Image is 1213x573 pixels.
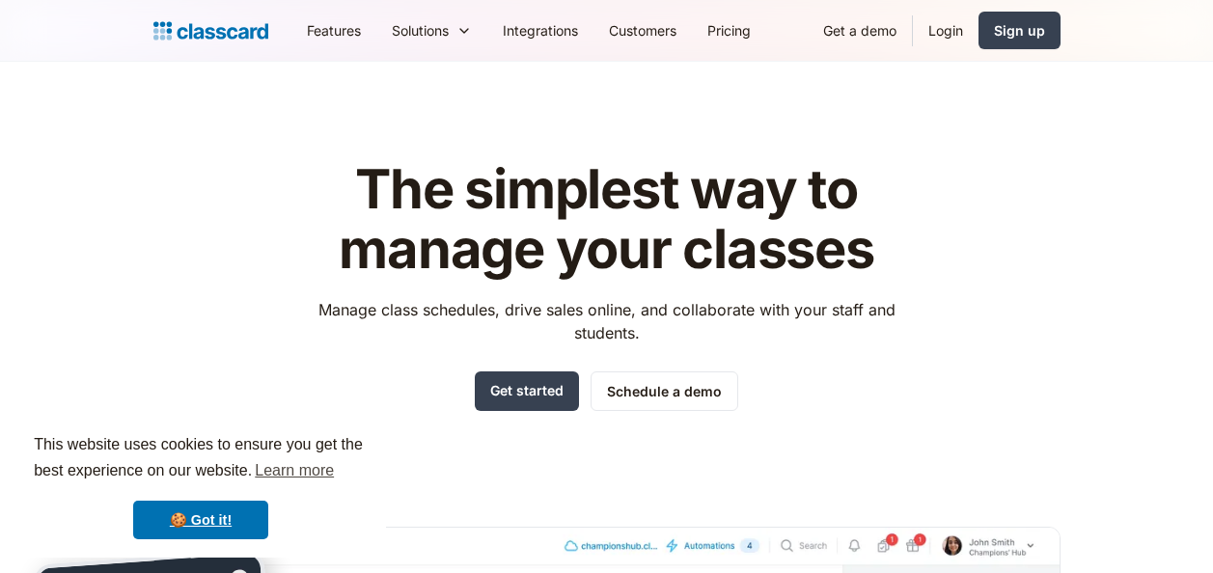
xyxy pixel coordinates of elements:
[34,433,368,485] span: This website uses cookies to ensure you get the best experience on our website.
[591,371,738,411] a: Schedule a demo
[593,9,692,52] a: Customers
[994,20,1045,41] div: Sign up
[808,9,912,52] a: Get a demo
[291,9,376,52] a: Features
[979,12,1061,49] a: Sign up
[133,501,268,539] a: dismiss cookie message
[300,160,913,279] h1: The simplest way to manage your classes
[913,9,979,52] a: Login
[15,415,386,558] div: cookieconsent
[487,9,593,52] a: Integrations
[475,371,579,411] a: Get started
[692,9,766,52] a: Pricing
[392,20,449,41] div: Solutions
[300,298,913,344] p: Manage class schedules, drive sales online, and collaborate with your staff and students.
[252,456,337,485] a: learn more about cookies
[376,9,487,52] div: Solutions
[153,17,268,44] a: home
